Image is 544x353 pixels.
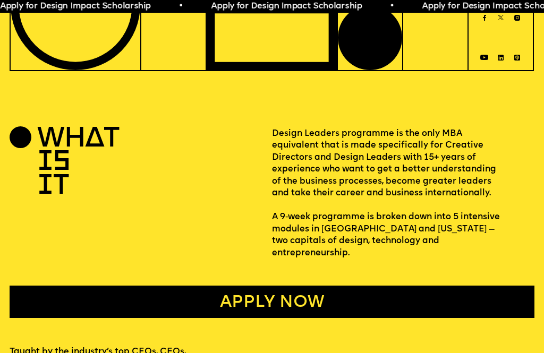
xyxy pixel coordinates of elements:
h2: WHAT IS IT [37,128,81,200]
span: • [386,2,391,11]
a: Apply now [10,286,534,318]
p: Design Leaders programme is the only MBA equivalent that is made specifically for Creative Direct... [272,128,534,260]
span: • [175,2,180,11]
